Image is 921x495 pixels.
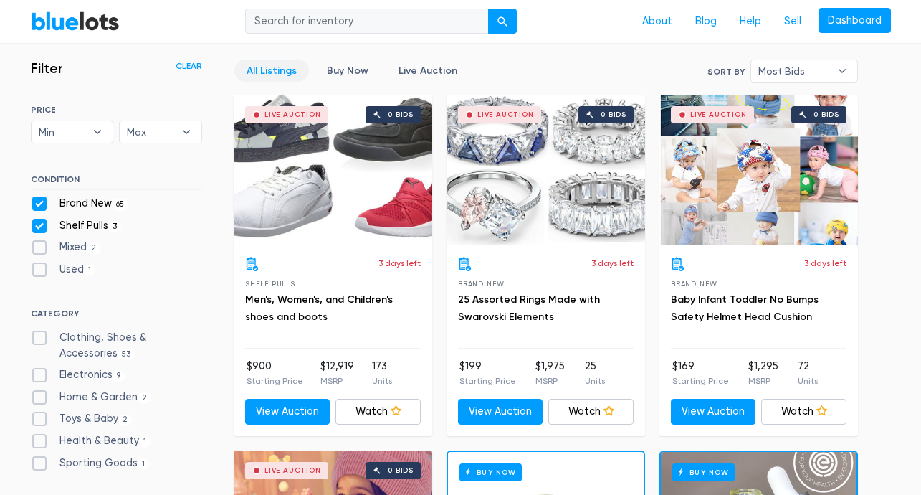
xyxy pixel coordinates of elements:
[335,399,421,425] a: Watch
[139,436,151,448] span: 1
[672,359,729,387] li: $169
[748,359,778,387] li: $1,295
[138,458,150,470] span: 1
[447,95,645,245] a: Live Auction 0 bids
[690,111,747,118] div: Live Auction
[372,359,392,387] li: 173
[245,293,393,323] a: Men's, Women's, and Children's shoes and boots
[378,257,421,270] p: 3 days left
[798,359,818,387] li: 72
[758,60,830,82] span: Most Bids
[601,111,626,118] div: 0 bids
[798,374,818,387] p: Units
[819,8,891,34] a: Dashboard
[31,411,133,427] label: Toys & Baby
[247,359,303,387] li: $900
[176,60,202,72] a: Clear
[320,359,354,387] li: $12,919
[388,467,414,474] div: 0 bids
[585,359,605,387] li: 25
[31,240,101,255] label: Mixed
[245,9,489,34] input: Search for inventory
[247,374,303,387] p: Starting Price
[31,262,96,278] label: Used
[138,392,152,404] span: 2
[671,293,819,323] a: Baby Infant Toddler No Bumps Safety Helmet Head Cushion
[31,433,151,449] label: Health & Beauty
[659,95,858,245] a: Live Auction 0 bids
[728,8,773,35] a: Help
[748,374,778,387] p: MSRP
[234,95,432,245] a: Live Auction 0 bids
[31,390,152,405] label: Home & Garden
[39,121,86,143] span: Min
[585,374,605,387] p: Units
[31,105,202,115] h6: PRICE
[31,308,202,324] h6: CATEGORY
[118,415,133,426] span: 2
[112,199,129,210] span: 65
[813,111,839,118] div: 0 bids
[773,8,813,35] a: Sell
[804,257,846,270] p: 3 days left
[31,196,129,212] label: Brand New
[234,60,309,82] a: All Listings
[671,399,756,425] a: View Auction
[548,399,634,425] a: Watch
[264,111,321,118] div: Live Auction
[672,374,729,387] p: Starting Price
[87,243,101,255] span: 2
[31,456,150,471] label: Sporting Goods
[372,374,392,387] p: Units
[127,121,174,143] span: Max
[320,374,354,387] p: MSRP
[31,11,120,32] a: BlueLots
[31,218,122,234] label: Shelf Pulls
[458,280,505,288] span: Brand New
[31,367,125,383] label: Electronics
[459,463,522,481] h6: Buy Now
[108,221,122,232] span: 3
[82,121,113,143] b: ▾
[245,280,295,288] span: Shelf Pulls
[245,399,330,425] a: View Auction
[535,374,565,387] p: MSRP
[477,111,534,118] div: Live Auction
[761,399,846,425] a: Watch
[171,121,201,143] b: ▾
[118,349,135,360] span: 53
[315,60,381,82] a: Buy Now
[827,60,857,82] b: ▾
[671,280,717,288] span: Brand New
[386,60,469,82] a: Live Auction
[684,8,728,35] a: Blog
[535,359,565,387] li: $1,975
[672,463,735,481] h6: Buy Now
[459,374,516,387] p: Starting Price
[707,65,745,78] label: Sort By
[31,60,63,77] h3: Filter
[31,174,202,190] h6: CONDITION
[631,8,684,35] a: About
[458,399,543,425] a: View Auction
[591,257,634,270] p: 3 days left
[264,467,321,474] div: Live Auction
[84,265,96,276] span: 1
[31,330,202,361] label: Clothing, Shoes & Accessories
[113,370,125,382] span: 9
[458,293,600,323] a: 25 Assorted Rings Made with Swarovski Elements
[388,111,414,118] div: 0 bids
[459,359,516,387] li: $199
